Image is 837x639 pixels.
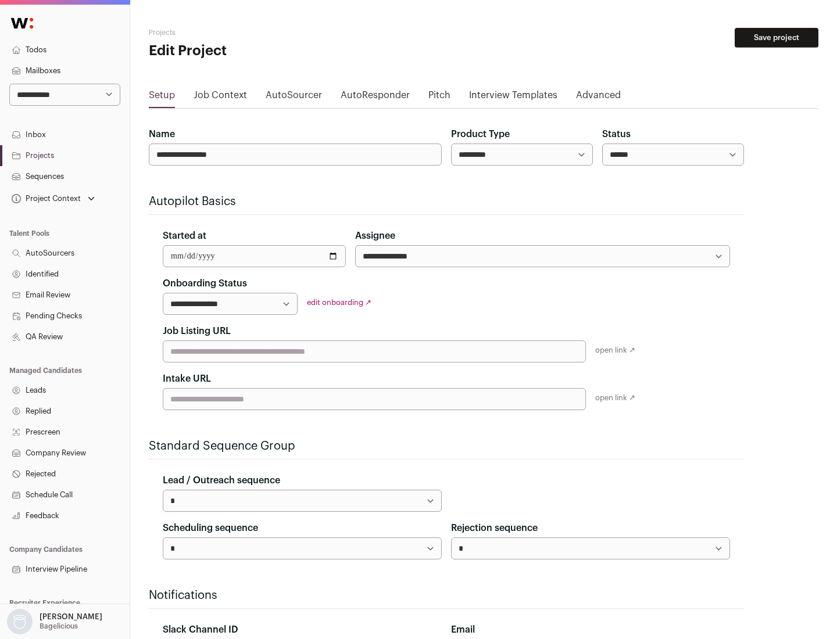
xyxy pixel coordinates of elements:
[163,473,280,487] label: Lead / Outreach sequence
[428,88,450,107] a: Pitch
[735,28,818,48] button: Save project
[469,88,557,107] a: Interview Templates
[40,612,102,622] p: [PERSON_NAME]
[149,28,372,37] h2: Projects
[163,372,211,386] label: Intake URL
[149,438,744,454] h2: Standard Sequence Group
[5,609,105,634] button: Open dropdown
[341,88,410,107] a: AutoResponder
[163,277,247,290] label: Onboarding Status
[266,88,322,107] a: AutoSourcer
[307,299,371,306] a: edit onboarding ↗
[451,127,510,141] label: Product Type
[9,191,97,207] button: Open dropdown
[149,88,175,107] a: Setup
[451,521,538,535] label: Rejection sequence
[576,88,621,107] a: Advanced
[7,609,33,634] img: nopic.png
[451,623,730,637] div: Email
[5,12,40,35] img: Wellfound
[194,88,247,107] a: Job Context
[163,521,258,535] label: Scheduling sequence
[40,622,78,631] p: Bagelicious
[163,324,231,338] label: Job Listing URL
[163,623,238,637] label: Slack Channel ID
[149,42,372,60] h1: Edit Project
[9,194,81,203] div: Project Context
[149,127,175,141] label: Name
[149,193,744,210] h2: Autopilot Basics
[149,587,744,604] h2: Notifications
[355,229,395,243] label: Assignee
[163,229,206,243] label: Started at
[602,127,631,141] label: Status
